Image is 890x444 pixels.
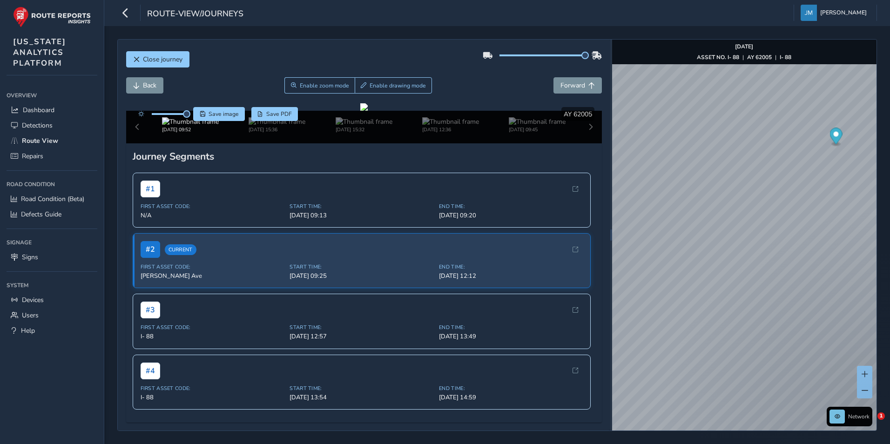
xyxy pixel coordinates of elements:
[848,413,870,420] span: Network
[747,54,772,61] strong: AY 62005
[439,324,583,331] span: End Time:
[7,308,97,323] a: Users
[290,272,433,280] span: [DATE] 09:25
[143,81,156,90] span: Back
[13,7,91,27] img: rr logo
[249,126,305,133] div: [DATE] 15:36
[290,385,433,392] span: Start Time:
[422,117,479,126] img: Thumbnail frame
[22,121,53,130] span: Detections
[780,54,791,61] strong: I- 88
[13,36,66,68] span: [US_STATE] ANALYTICS PLATFORM
[193,107,245,121] button: Save
[22,296,44,304] span: Devices
[290,332,433,341] span: [DATE] 12:57
[801,5,817,21] img: diamond-layout
[143,55,182,64] span: Close journey
[290,393,433,402] span: [DATE] 13:54
[290,211,433,220] span: [DATE] 09:13
[370,82,426,89] span: Enable drawing mode
[697,54,791,61] div: | |
[877,412,885,420] span: 1
[336,117,392,126] img: Thumbnail frame
[162,126,219,133] div: [DATE] 09:52
[509,126,566,133] div: [DATE] 09:45
[141,181,160,197] span: # 1
[141,241,160,258] span: # 2
[7,88,97,102] div: Overview
[141,332,284,341] span: I- 88
[7,118,97,133] a: Detections
[141,211,284,220] span: N/A
[7,133,97,148] a: Route View
[7,148,97,164] a: Repairs
[439,263,583,270] span: End Time:
[439,272,583,280] span: [DATE] 12:12
[141,324,284,331] span: First Asset Code:
[300,82,349,89] span: Enable zoom mode
[290,324,433,331] span: Start Time:
[21,326,35,335] span: Help
[126,51,189,67] button: Close journey
[509,117,566,126] img: Thumbnail frame
[23,106,54,114] span: Dashboard
[147,8,243,21] span: route-view/journeys
[266,110,292,118] span: Save PDF
[439,203,583,210] span: End Time:
[858,412,881,435] iframe: Intercom live chat
[7,102,97,118] a: Dashboard
[7,323,97,338] a: Help
[697,54,739,61] strong: ASSET NO. I- 88
[829,128,842,147] div: Map marker
[21,195,84,203] span: Road Condition (Beta)
[162,117,219,126] img: Thumbnail frame
[22,152,43,161] span: Repairs
[7,177,97,191] div: Road Condition
[439,332,583,341] span: [DATE] 13:49
[801,5,870,21] button: [PERSON_NAME]
[7,191,97,207] a: Road Condition (Beta)
[141,393,284,402] span: I- 88
[165,244,196,255] span: Current
[22,311,39,320] span: Users
[735,43,753,50] strong: [DATE]
[22,253,38,262] span: Signs
[21,210,61,219] span: Defects Guide
[553,77,602,94] button: Forward
[251,107,298,121] button: PDF
[7,249,97,265] a: Signs
[7,207,97,222] a: Defects Guide
[439,393,583,402] span: [DATE] 14:59
[249,117,305,126] img: Thumbnail frame
[439,385,583,392] span: End Time:
[820,5,867,21] span: [PERSON_NAME]
[7,235,97,249] div: Signage
[22,136,58,145] span: Route View
[141,272,284,280] span: [PERSON_NAME] Ave
[141,263,284,270] span: First Asset Code:
[133,150,596,163] div: Journey Segments
[560,81,585,90] span: Forward
[336,126,392,133] div: [DATE] 15:32
[141,363,160,379] span: # 4
[290,203,433,210] span: Start Time:
[355,77,432,94] button: Draw
[141,302,160,318] span: # 3
[209,110,239,118] span: Save image
[422,126,479,133] div: [DATE] 12:36
[7,278,97,292] div: System
[284,77,355,94] button: Zoom
[564,110,592,119] span: AY 62005
[7,292,97,308] a: Devices
[141,385,284,392] span: First Asset Code:
[141,203,284,210] span: First Asset Code:
[439,211,583,220] span: [DATE] 09:20
[290,263,433,270] span: Start Time:
[126,77,163,94] button: Back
